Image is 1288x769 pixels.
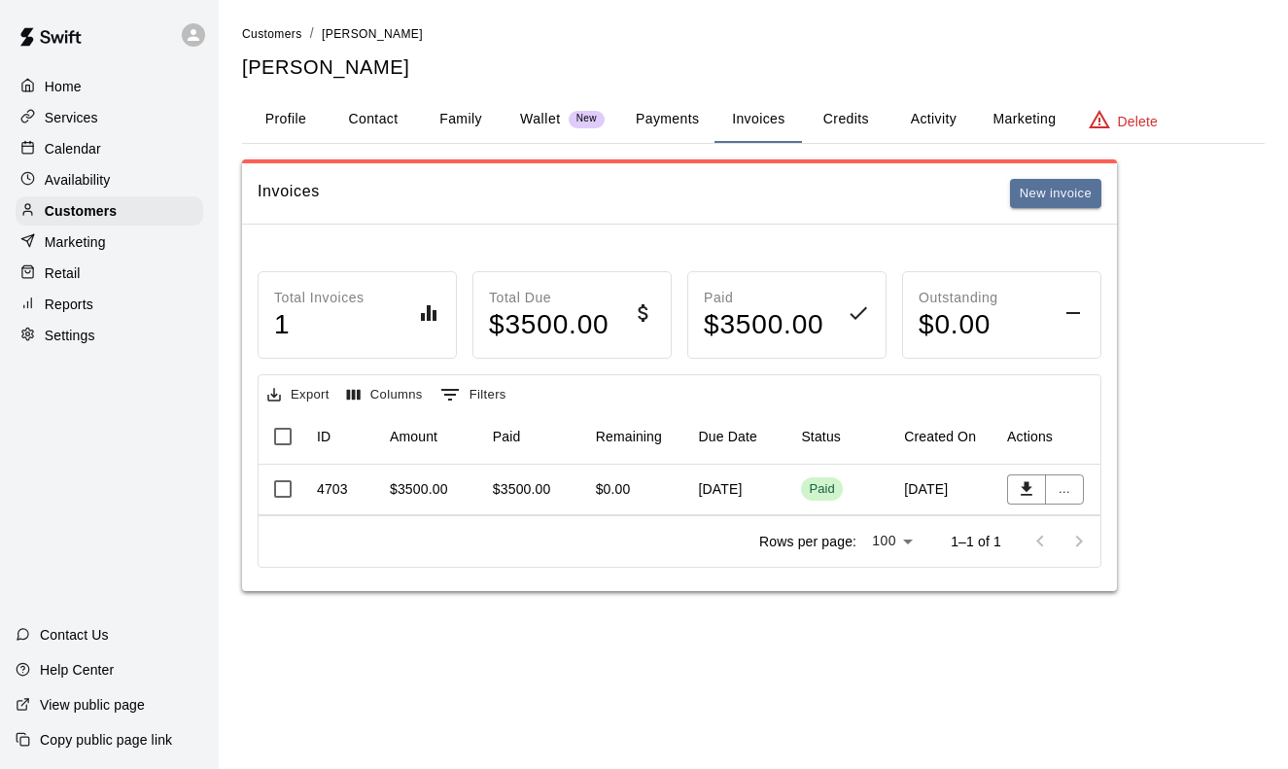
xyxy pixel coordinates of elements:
div: basic tabs example [242,96,1265,143]
p: Reports [45,295,93,314]
button: Download PDF [1007,474,1046,505]
a: Retail [16,259,203,288]
a: Marketing [16,227,203,257]
h4: $ 0.00 [919,308,998,342]
button: ... [1045,474,1084,505]
a: Availability [16,165,203,194]
p: Help Center [40,660,114,680]
div: Actions [1007,409,1053,464]
p: Wallet [520,109,561,129]
button: Activity [889,96,977,143]
p: Settings [45,326,95,345]
div: $3500.00 [493,479,551,499]
div: ID [317,409,331,464]
div: [DATE] [689,465,792,515]
div: Actions [997,409,1100,464]
p: Total Due [489,288,609,308]
h5: [PERSON_NAME] [242,54,1265,81]
h6: Invoices [258,179,320,209]
button: New invoice [1010,179,1101,209]
a: Customers [242,25,302,41]
div: Due Date [699,409,757,464]
div: ID [307,409,380,464]
p: Customers [45,201,117,221]
p: Paid [704,288,824,308]
p: Calendar [45,139,101,158]
p: Marketing [45,232,106,252]
p: View public page [40,695,145,715]
div: Created On [894,409,997,464]
div: Paid [483,409,586,464]
div: Amount [390,409,437,464]
p: Retail [45,263,81,283]
button: Select columns [342,380,428,410]
h4: 1 [274,308,365,342]
p: Home [45,77,82,96]
div: Paid [493,409,521,464]
p: 1–1 of 1 [951,532,1001,551]
button: Show filters [435,379,511,410]
button: Marketing [977,96,1071,143]
p: Outstanding [919,288,998,308]
a: Reports [16,290,203,319]
p: Copy public page link [40,730,172,750]
div: $3500.00 [390,479,448,499]
div: Paid [809,480,835,499]
div: $0.00 [596,479,631,499]
h4: $ 3500.00 [489,308,609,342]
h4: $ 3500.00 [704,308,824,342]
div: 4703 [317,479,348,499]
div: Created On [904,409,976,464]
nav: breadcrumb [242,23,1265,45]
div: Status [801,409,841,464]
a: Services [16,103,203,132]
span: New [569,113,605,125]
button: Export [262,380,334,410]
a: Calendar [16,134,203,163]
button: Payments [620,96,714,143]
button: Family [417,96,505,143]
div: Remaining [596,409,662,464]
button: Credits [802,96,889,143]
button: Contact [330,96,417,143]
p: Services [45,108,98,127]
li: / [310,23,314,44]
span: [PERSON_NAME] [322,27,423,41]
a: Settings [16,321,203,350]
div: [DATE] [894,465,997,515]
div: Status [791,409,894,464]
p: Total Invoices [274,288,365,308]
span: Customers [242,27,302,41]
div: Remaining [586,409,689,464]
button: Profile [242,96,330,143]
p: Rows per page: [759,532,856,551]
div: Due Date [689,409,792,464]
p: Delete [1118,112,1158,131]
a: Customers [16,196,203,226]
p: Contact Us [40,625,109,645]
button: Invoices [714,96,802,143]
div: 100 [864,527,920,555]
p: Availability [45,170,111,190]
a: Home [16,72,203,101]
div: Amount [380,409,483,464]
